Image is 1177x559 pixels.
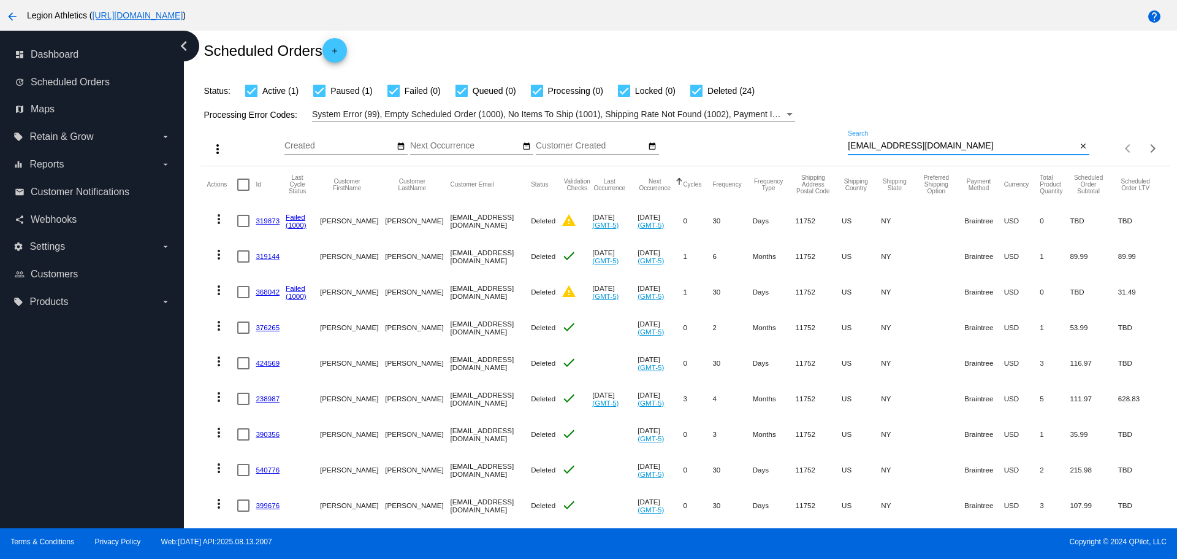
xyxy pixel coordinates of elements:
mat-cell: [DATE] [638,239,683,274]
a: Terms & Conditions [10,538,74,546]
mat-cell: US [842,203,881,239]
a: update Scheduled Orders [15,72,170,92]
a: (GMT-5) [638,328,664,336]
a: 399676 [256,501,280,509]
a: 368042 [256,288,280,296]
span: Status: [204,86,230,96]
a: [URL][DOMAIN_NAME] [93,10,183,20]
a: (GMT-5) [638,256,664,264]
mat-icon: date_range [648,142,657,152]
span: Reports [29,159,64,170]
span: Queued (0) [473,83,516,98]
a: Web:[DATE] API:2025.08.13.2007 [161,538,272,546]
mat-cell: 0 [1040,274,1070,310]
input: Search [848,141,1076,151]
mat-cell: [EMAIL_ADDRESS][DOMAIN_NAME] [451,239,531,274]
mat-cell: 0 [683,452,712,488]
i: arrow_drop_down [161,132,170,142]
mat-cell: TBD [1118,417,1164,452]
mat-cell: 35.99 [1070,417,1118,452]
a: share Webhooks [15,210,170,229]
mat-cell: TBD [1118,310,1164,345]
mat-cell: [DATE] [638,417,683,452]
button: Previous page [1116,136,1141,161]
i: local_offer [13,132,23,142]
span: Retain & Grow [29,131,93,142]
mat-icon: check [562,498,576,512]
span: Deleted [531,252,555,260]
button: Change sorting for NextOccurrenceUtc [638,178,672,191]
button: Change sorting for ShippingCountry [842,178,870,191]
mat-cell: 5 [1040,381,1070,417]
mat-cell: TBD [1118,488,1164,523]
a: 238987 [256,395,280,403]
a: Failed [286,284,305,292]
mat-cell: NY [881,381,919,417]
button: Change sorting for Subtotal [1070,174,1107,195]
mat-cell: 0 [683,345,712,381]
mat-cell: TBD [1070,203,1118,239]
mat-cell: 215.98 [1070,523,1118,559]
button: Change sorting for CustomerEmail [451,181,494,188]
i: arrow_drop_down [161,160,170,169]
mat-cell: USD [1004,310,1040,345]
mat-cell: Braintree [964,452,1004,488]
i: arrow_drop_down [161,242,170,252]
mat-icon: add [327,47,342,61]
mat-cell: 4 [712,381,752,417]
mat-cell: 2 [712,310,752,345]
mat-cell: US [842,417,881,452]
mat-cell: 30 [712,488,752,523]
mat-cell: Days [753,274,796,310]
button: Clear [1076,140,1089,153]
mat-icon: more_vert [211,425,226,440]
mat-cell: [PERSON_NAME] [385,488,450,523]
mat-cell: NY [881,239,919,274]
i: people_outline [15,269,25,279]
mat-cell: US [842,239,881,274]
mat-cell: US [842,523,881,559]
mat-icon: check [562,355,576,370]
mat-cell: Months [753,310,796,345]
mat-cell: 11752 [796,310,842,345]
mat-header-cell: Total Product Quantity [1040,166,1070,203]
button: Change sorting for Cycles [683,181,701,188]
mat-cell: Braintree [964,488,1004,523]
a: email Customer Notifications [15,182,170,202]
mat-cell: [PERSON_NAME] [320,310,385,345]
a: 540776 [256,466,280,474]
mat-cell: 11752 [796,274,842,310]
mat-cell: [EMAIL_ADDRESS][DOMAIN_NAME] [451,452,531,488]
mat-icon: date_range [397,142,405,152]
span: Deleted [531,323,555,331]
mat-cell: Braintree [964,239,1004,274]
mat-cell: 11752 [796,523,842,559]
button: Change sorting for PaymentMethod.Type [964,178,992,191]
mat-cell: Days [753,203,796,239]
mat-cell: USD [1004,452,1040,488]
mat-cell: [PERSON_NAME] [320,345,385,381]
mat-cell: 116.97 [1070,345,1118,381]
a: 319144 [256,252,280,260]
mat-cell: [DATE] [638,345,683,381]
mat-cell: USD [1004,345,1040,381]
button: Next page [1141,136,1165,161]
a: 390356 [256,430,280,438]
a: (GMT-5) [638,506,664,514]
mat-cell: [PERSON_NAME] [320,452,385,488]
mat-cell: Braintree [964,523,1004,559]
mat-cell: 1 [683,274,712,310]
mat-icon: more_vert [210,142,225,156]
button: Change sorting for ShippingPostcode [796,174,831,195]
mat-cell: 0 [683,310,712,345]
mat-cell: [PERSON_NAME] [320,203,385,239]
i: email [15,187,25,197]
mat-cell: USD [1004,523,1040,559]
mat-cell: 3 [683,381,712,417]
mat-cell: [DATE] [592,239,638,274]
i: arrow_drop_down [161,297,170,307]
mat-cell: [DATE] [638,452,683,488]
mat-cell: [DATE] [592,274,638,310]
mat-icon: check [562,391,576,406]
mat-cell: Braintree [964,274,1004,310]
